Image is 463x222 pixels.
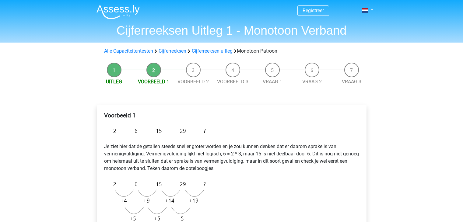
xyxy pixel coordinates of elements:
a: Cijferreeksen [159,48,186,54]
p: Je ziet hier dat de getallen steeds sneller groter worden en je zou kunnen denken dat er daarom s... [104,143,359,172]
a: Voorbeeld 2 [177,79,209,85]
img: Figure sequences Example 3.png [104,124,209,138]
a: Voorbeeld 3 [217,79,248,85]
a: Alle Capaciteitentesten [104,48,153,54]
a: Registreer [303,8,324,13]
div: Monotoon Patroon [102,47,362,55]
h1: Cijferreeksen Uitleg 1 - Monotoon Verband [92,23,372,38]
img: Assessly [96,5,140,19]
a: Vraag 1 [263,79,282,85]
a: Vraag 3 [342,79,361,85]
a: Cijferreeksen uitleg [192,48,233,54]
a: Vraag 2 [302,79,322,85]
a: Uitleg [106,79,122,85]
b: Voorbeeld 1 [104,112,136,119]
a: Voorbeeld 1 [138,79,169,85]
